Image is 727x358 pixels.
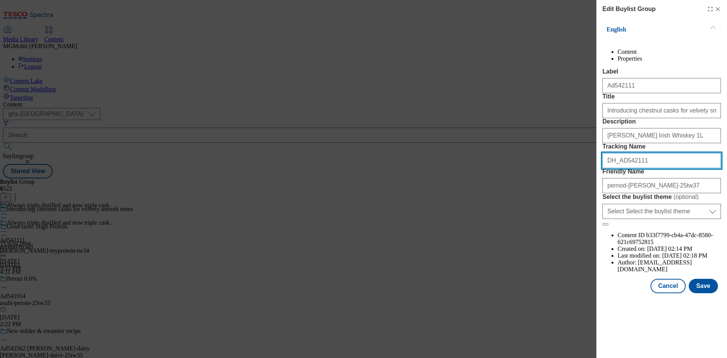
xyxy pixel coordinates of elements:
li: Created on: [618,245,721,252]
label: Tracking Name [602,143,721,150]
label: Title [602,93,721,100]
input: Enter Label [602,78,721,93]
label: Friendly Name [602,168,721,175]
input: Enter Description [602,128,721,143]
li: Last modified on: [618,252,721,259]
li: Content [618,48,721,55]
label: Label [602,68,721,75]
label: Description [602,118,721,125]
label: Select the buylist theme [602,193,721,201]
li: Author: [618,259,721,273]
input: Enter Title [602,103,721,118]
li: Properties [618,55,721,62]
li: Content ID [618,232,721,245]
span: b33f7799-cb4a-47dc-8580-621c69752815 [618,232,713,245]
button: Save [689,279,718,293]
button: Cancel [651,279,685,293]
p: English [607,26,686,33]
span: [DATE] 02:14 PM [647,245,692,252]
span: [EMAIL_ADDRESS][DOMAIN_NAME] [618,259,692,272]
span: [DATE] 02:18 PM [662,252,707,259]
input: Enter Tracking Name [602,153,721,168]
input: Enter Friendly Name [602,178,721,193]
span: ( optional ) [674,194,699,200]
h4: Edit Buylist Group [602,5,655,14]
